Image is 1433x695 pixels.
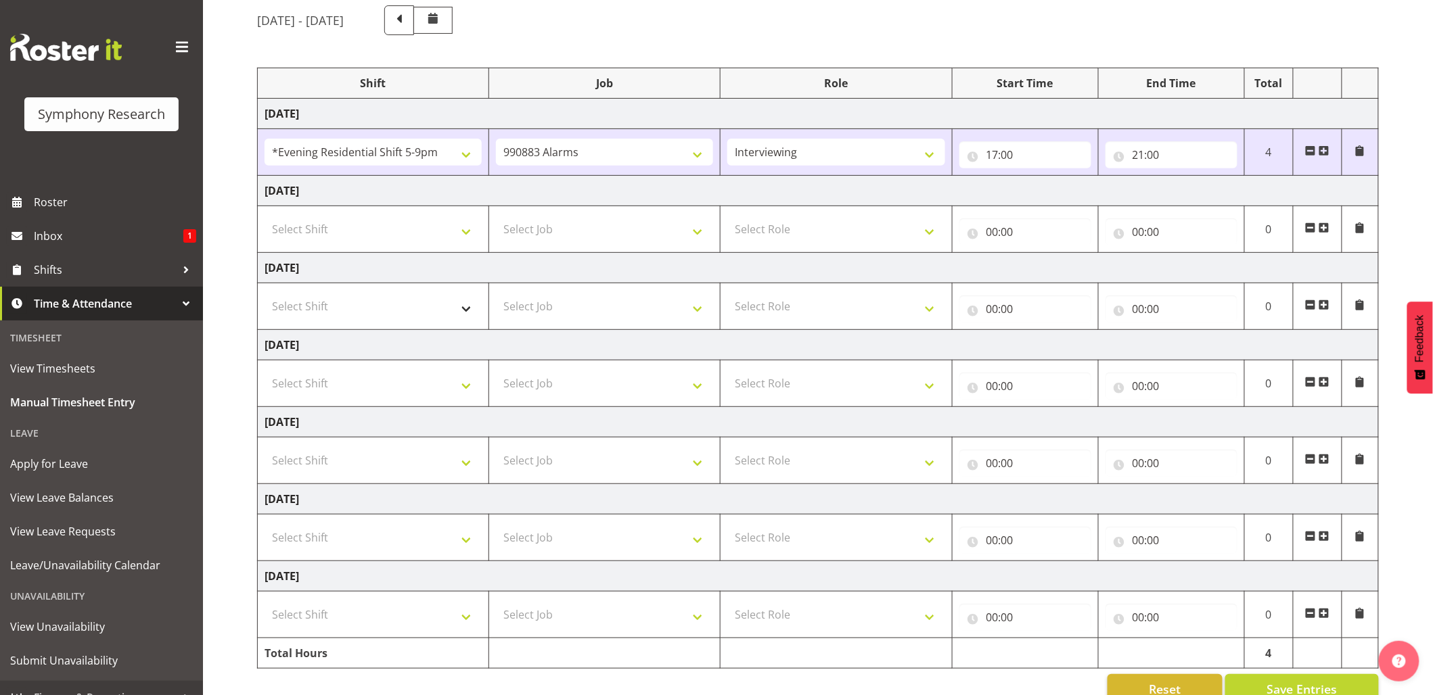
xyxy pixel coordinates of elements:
span: Inbox [34,226,183,246]
input: Click to select... [1106,295,1237,322]
span: Leave/Unavailability Calendar [10,555,193,575]
td: 4 [1244,129,1293,176]
span: Shifts [34,260,176,280]
input: Click to select... [959,295,1091,322]
a: Apply for Leave [3,447,200,481]
input: Click to select... [1106,141,1237,168]
input: Click to select... [959,141,1091,168]
td: [DATE] [258,330,1379,360]
div: Role [727,75,945,91]
span: View Timesheets [10,358,193,379]
img: Rosterit website logo [10,34,122,61]
div: Timesheet [3,324,200,352]
a: Manual Timesheet Entry [3,385,200,419]
td: 0 [1244,437,1293,484]
h5: [DATE] - [DATE] [257,13,344,28]
div: Symphony Research [38,104,165,124]
td: [DATE] [258,407,1379,437]
input: Click to select... [1106,604,1237,631]
span: View Unavailability [10,617,193,637]
a: View Unavailability [3,610,200,644]
a: View Leave Balances [3,481,200,514]
input: Click to select... [959,450,1091,477]
td: 4 [1244,638,1293,669]
div: Shift [265,75,482,91]
input: Click to select... [1106,373,1237,400]
span: Time & Attendance [34,293,176,314]
a: Leave/Unavailability Calendar [3,548,200,582]
td: [DATE] [258,176,1379,206]
input: Click to select... [959,527,1091,554]
div: Leave [3,419,200,447]
td: [DATE] [258,99,1379,129]
input: Click to select... [1106,218,1237,245]
td: 0 [1244,206,1293,253]
td: Total Hours [258,638,489,669]
td: [DATE] [258,484,1379,514]
input: Click to select... [1106,527,1237,554]
img: help-xxl-2.png [1392,654,1406,668]
td: 0 [1244,283,1293,330]
a: View Timesheets [3,352,200,385]
a: View Leave Requests [3,514,200,548]
div: Start Time [959,75,1091,91]
div: End Time [1106,75,1237,91]
span: View Leave Requests [10,521,193,542]
input: Click to select... [1106,450,1237,477]
span: Apply for Leave [10,454,193,474]
span: Submit Unavailability [10,650,193,671]
span: Feedback [1414,315,1426,362]
div: Total [1252,75,1286,91]
input: Click to select... [959,373,1091,400]
a: Submit Unavailability [3,644,200,677]
span: Roster [34,192,196,212]
input: Click to select... [959,604,1091,631]
td: 0 [1244,592,1293,638]
div: Job [496,75,713,91]
td: 0 [1244,360,1293,407]
span: Manual Timesheet Entry [10,392,193,412]
button: Feedback - Show survey [1407,302,1433,393]
input: Click to select... [959,218,1091,245]
td: [DATE] [258,253,1379,283]
td: 0 [1244,514,1293,561]
div: Unavailability [3,582,200,610]
span: 1 [183,229,196,243]
span: View Leave Balances [10,487,193,508]
td: [DATE] [258,561,1379,592]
